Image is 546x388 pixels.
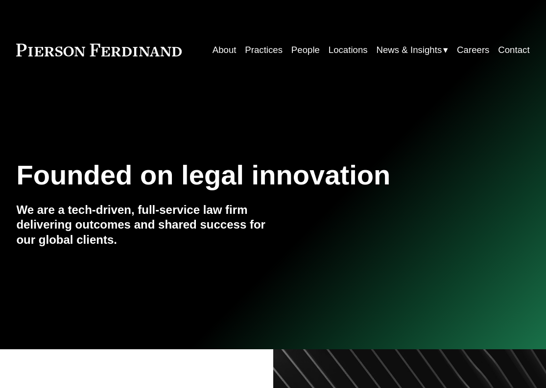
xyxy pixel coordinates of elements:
[376,41,448,59] a: folder dropdown
[245,41,283,59] a: Practices
[498,41,529,59] a: Contact
[376,42,442,58] span: News & Insights
[16,203,273,247] h4: We are a tech-driven, full-service law firm delivering outcomes and shared success for our global...
[16,159,444,191] h1: Founded on legal innovation
[213,41,237,59] a: About
[291,41,320,59] a: People
[329,41,368,59] a: Locations
[457,41,489,59] a: Careers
